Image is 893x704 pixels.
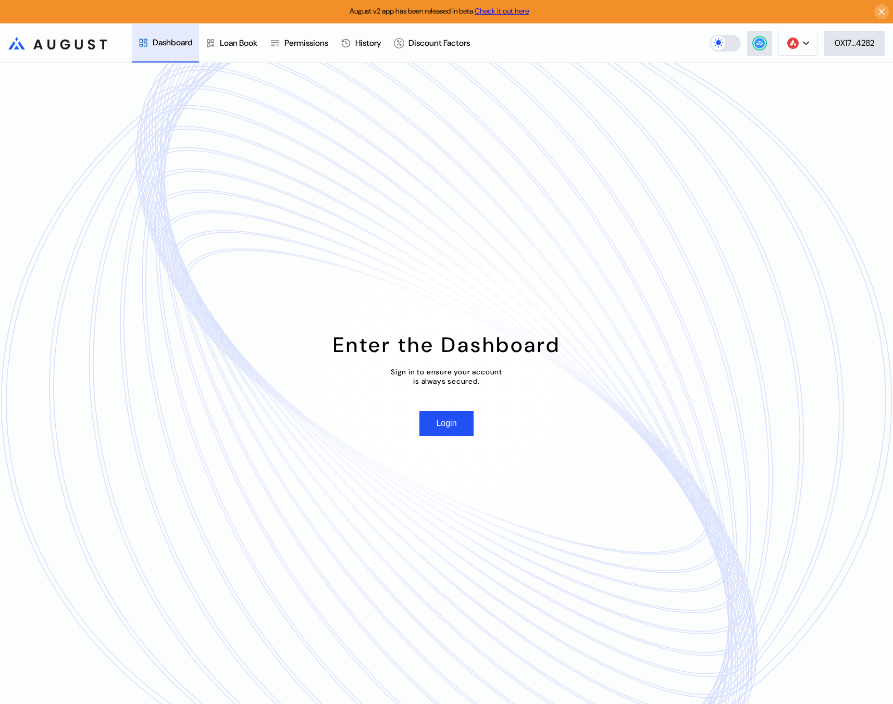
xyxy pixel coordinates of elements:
[220,37,257,48] div: Loan Book
[824,31,885,56] button: 0X17...4282
[334,24,388,62] a: History
[355,37,381,48] div: History
[835,37,874,48] div: 0X17...4282
[408,37,470,48] div: Discount Factors
[419,411,473,436] button: Login
[333,331,561,358] div: Enter the Dashboard
[132,24,199,62] a: Dashboard
[391,367,502,386] div: Sign in to ensure your account is always secured.
[264,24,334,62] a: Permissions
[199,24,264,62] a: Loan Book
[475,6,529,16] a: Check it out here
[388,24,476,62] a: Discount Factors
[787,37,799,49] img: chain logo
[778,31,818,56] button: chain logo
[284,37,328,48] div: Permissions
[153,37,193,48] div: Dashboard
[350,6,529,16] span: August v2 app has been released in beta.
